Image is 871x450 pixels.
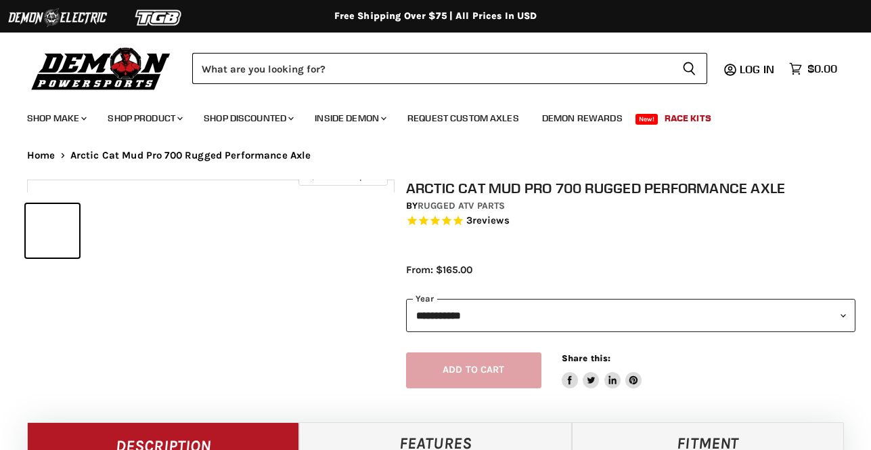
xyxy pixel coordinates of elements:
a: Inside Demon [305,104,395,132]
a: Request Custom Axles [397,104,529,132]
span: $0.00 [807,62,837,75]
a: $0.00 [782,59,844,79]
span: 3 reviews [466,214,510,226]
a: Demon Rewards [532,104,633,132]
aside: Share this: [562,352,642,388]
span: Click to expand [305,171,380,181]
a: Log in [734,63,782,75]
span: Log in [740,62,774,76]
span: Arctic Cat Mud Pro 700 Rugged Performance Axle [70,150,311,161]
a: Home [27,150,55,161]
h1: Arctic Cat Mud Pro 700 Rugged Performance Axle [406,180,855,197]
a: Shop Discounted [194,104,302,132]
a: Rugged ATV Parts [418,200,505,211]
button: Search [671,53,707,84]
img: Demon Powersports [27,44,175,92]
span: Rated 5.0 out of 5 stars 3 reviews [406,214,855,228]
a: Shop Product [97,104,191,132]
ul: Main menu [17,99,834,132]
span: reviews [472,214,510,226]
a: Shop Make [17,104,95,132]
img: TGB Logo 2 [108,5,210,30]
img: Demon Electric Logo 2 [7,5,108,30]
button: IMAGE thumbnail [26,204,79,258]
span: From: $165.00 [406,264,472,276]
span: Share this: [562,353,610,363]
span: New! [635,114,658,125]
form: Product [192,53,707,84]
div: by [406,199,855,213]
input: Search [192,53,671,84]
select: year [406,299,855,332]
a: Race Kits [654,104,721,132]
